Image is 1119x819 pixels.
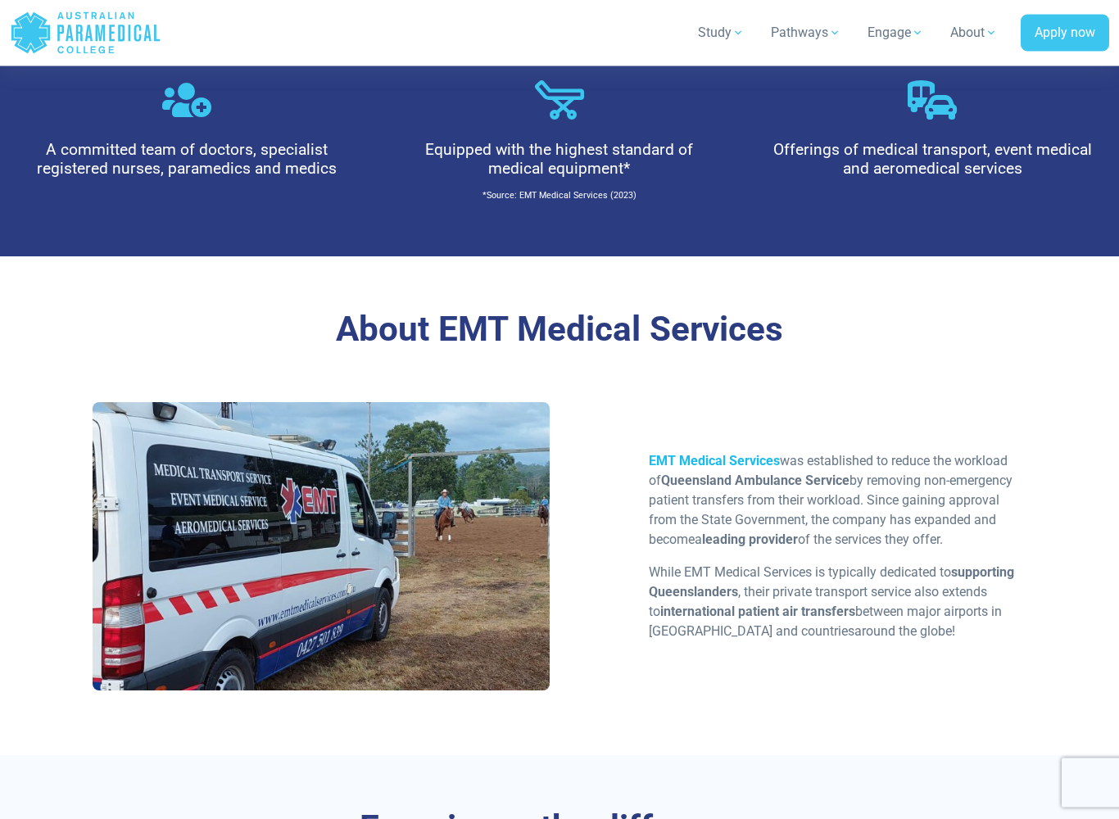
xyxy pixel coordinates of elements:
[702,532,798,548] span: leading provider
[10,7,161,60] a: Australian Paramedical College
[661,473,849,489] span: Queensland Ambulance Service
[649,585,987,620] span: , their private transport service also extends to
[688,10,754,56] a: Study
[858,10,934,56] a: Engage
[396,141,723,179] h4: Equipped with the highest standard of medical equipment*
[649,473,1013,548] span: by removing non-emergency patient transfers from their workload. Since gaining approval from the ...
[649,454,780,469] a: EMT Medical Services
[649,565,1014,600] span: supporting Queenslanders
[649,563,1026,642] p: around the globe!
[761,10,851,56] a: Pathways
[649,604,1002,640] span: between major airports in [GEOGRAPHIC_DATA] and countries
[649,454,1008,489] span: was established to reduce the workload of
[93,310,1027,351] h3: About EMT Medical Services
[660,604,855,620] span: international patient air transfers
[649,452,1026,550] p: a of the services they offer.
[23,141,350,179] h4: A committed team of doctors, specialist registered nurses, paramedics and medics
[940,10,1008,56] a: About
[1021,15,1109,52] a: Apply now
[482,191,637,201] span: *Source: EMT Medical Services (2023)
[769,141,1096,179] h4: Offerings of medical transport, event medical and aeromedical services
[649,565,951,581] span: While EMT Medical Services is typically dedicated to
